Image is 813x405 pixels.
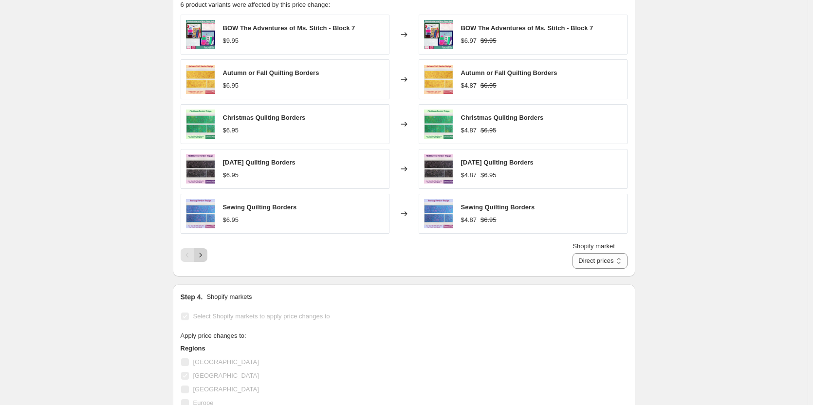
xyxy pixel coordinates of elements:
[193,313,330,320] span: Select Shopify markets to apply price changes to
[424,20,453,49] img: BOWTheAdventuresofMrsClausQuiltBlock7_4x45x56x67x78x8_InTheHoop_80x.png
[194,248,207,262] button: Next
[223,170,239,180] div: $6.95
[186,20,215,49] img: BOWTheAdventuresofMrsClausQuiltBlock7_4x45x56x67x78x8_InTheHoop_80x.png
[480,36,497,46] strike: $9.95
[424,65,453,94] img: AutumnFallBorderDesign_4x45x55x76x66x107x77x128x88x12_InTheHoop_80x.png
[186,199,215,228] img: SewingBorderDesign_4x45x55x76x66x107x77x128x88x12_InTheHoop_80x.png
[461,215,477,225] div: $4.87
[181,292,203,302] h2: Step 4.
[424,154,453,184] img: HalloweenBorderDesign_4x45x55x76x66x107x77x128x88x12_InTheHoop_80x.png
[223,36,239,46] div: $9.95
[461,36,477,46] div: $6.97
[461,69,557,76] span: Autumn or Fall Quilting Borders
[206,292,252,302] p: Shopify markets
[181,332,246,339] span: Apply price changes to:
[186,110,215,139] img: ChristmasBorderDesign_4x45x55x76x66x107x77x128x88x12_InTheHoop_80x.png
[424,110,453,139] img: ChristmasBorderDesign_4x45x55x76x66x107x77x128x88x12_InTheHoop_80x.png
[461,114,544,121] span: Christmas Quilting Borders
[461,159,534,166] span: [DATE] Quilting Borders
[461,170,477,180] div: $4.87
[193,358,259,366] span: [GEOGRAPHIC_DATA]
[461,81,477,91] div: $4.87
[480,215,497,225] strike: $6.95
[223,215,239,225] div: $6.95
[181,1,331,8] span: 6 product variants were affected by this price change:
[480,81,497,91] strike: $6.95
[223,114,306,121] span: Christmas Quilting Borders
[186,65,215,94] img: AutumnFallBorderDesign_4x45x55x76x66x107x77x128x88x12_InTheHoop_80x.png
[193,372,259,379] span: [GEOGRAPHIC_DATA]
[480,170,497,180] strike: $6.95
[461,126,477,135] div: $4.87
[186,154,215,184] img: HalloweenBorderDesign_4x45x55x76x66x107x77x128x88x12_InTheHoop_80x.png
[461,203,535,211] span: Sewing Quilting Borders
[223,126,239,135] div: $6.95
[223,69,319,76] span: Autumn or Fall Quilting Borders
[223,203,297,211] span: Sewing Quilting Borders
[223,24,355,32] span: BOW The Adventures of Ms. Stitch - Block 7
[193,386,259,393] span: [GEOGRAPHIC_DATA]
[424,199,453,228] img: SewingBorderDesign_4x45x55x76x66x107x77x128x88x12_InTheHoop_80x.png
[223,159,296,166] span: [DATE] Quilting Borders
[181,344,366,353] h3: Regions
[223,81,239,91] div: $6.95
[181,248,207,262] nav: Pagination
[461,24,593,32] span: BOW The Adventures of Ms. Stitch - Block 7
[480,126,497,135] strike: $6.95
[573,242,615,250] span: Shopify market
